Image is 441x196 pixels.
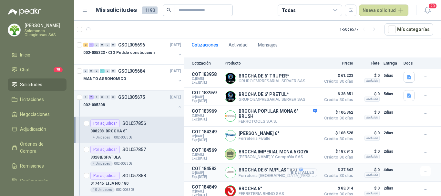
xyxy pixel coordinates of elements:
p: 008238 | BROCHA 6" [90,128,127,134]
a: Por adjudicarSOL057858017446 |LIJA NO.18010 Unidades002-005308 [74,169,184,195]
img: Company Logo [225,73,236,84]
p: [DATE] [170,42,181,48]
a: Por adjudicarSOL057856008238 |BROCHA 6"4 Unidades002-005308 [74,117,184,143]
button: 20 [422,5,433,16]
a: Adjudicación [8,123,67,135]
p: FERRETERIA RHINO SAS [239,191,284,196]
p: SOL057857 [122,147,146,152]
p: 002-005308 [116,187,134,192]
img: Company Logo [225,130,236,141]
div: Incluido [364,136,380,141]
p: [PERSON_NAME] 6" [239,131,279,136]
span: Crédito 30 días [321,192,353,196]
img: Company Logo [8,24,20,36]
div: 1 [100,69,105,73]
a: 0 7 0 0 0 0 GSOL005675[DATE] 002-005308 [83,93,182,114]
p: $ 0 [357,129,380,137]
p: Producto [225,61,317,66]
p: Ferretería [GEOGRAPHIC_DATA][PERSON_NAME] [239,173,317,178]
div: 0 [94,69,99,73]
span: Solicitudes [20,81,42,88]
p: GRUPO EMPRESARIAL SERVER SAS [239,97,305,102]
div: 0 [100,43,105,47]
span: Inicio [20,51,30,58]
span: $ 108.528 [321,129,353,137]
span: C: [DATE] [192,77,221,81]
p: [PERSON_NAME] Y Compañía SAS [239,154,308,159]
span: Crédito 30 días [321,174,353,178]
p: [DATE] [170,94,181,100]
p: 2 días [384,108,400,116]
button: Nueva solicitud [359,5,408,16]
div: Todas [282,7,295,14]
a: Configuración [8,175,67,187]
h1: Mis solicitudes [96,5,137,15]
div: Incluido [364,172,380,178]
p: 5 días [384,90,400,98]
span: search [167,8,171,12]
p: COT184249 [192,129,221,134]
div: Incluido [364,154,380,159]
span: Crédito 30 días [321,116,353,120]
div: 0 [111,69,116,73]
p: GRUPO EMPRESARIAL SERVER SAS [239,78,305,83]
p: 002-005308 [83,102,105,108]
p: BROCHA 6" [239,186,284,191]
p: SOL057858 [122,173,146,178]
span: Adjudicación [20,126,46,133]
a: Por adjudicarSOL0578573328 |ESPATULA4 Unidades002-005308 [74,143,184,169]
p: $ 0 [357,148,380,155]
p: GSOL005684 [118,69,145,73]
a: 2 1 0 0 0 0 GSOL005696[DATE] 002-005323 - CIO Pedido construccion [83,41,182,62]
span: $ 37.842 [321,166,353,174]
div: Por adjudicar [90,172,120,180]
p: [PERSON_NAME] [25,23,67,28]
a: Chat78 [8,64,67,76]
img: Company Logo [225,167,236,178]
div: 0 [94,95,99,99]
div: 0 [111,43,116,47]
span: Crédito 30 días [321,98,353,102]
p: COT184569 [192,148,221,153]
p: SOL057856 [122,121,146,126]
div: 4 Unidades [90,161,113,166]
div: Cotizaciones [192,41,218,48]
p: 002-005308 [114,135,132,140]
span: Configuración [20,177,48,184]
div: Por adjudicar [90,119,120,127]
span: Licitaciones [20,96,44,103]
div: Actividad [229,41,248,48]
span: $ 61.223 [321,72,353,79]
button: Detalles [287,168,317,177]
p: BROCHA DE 5" M/PLASTICO [239,167,317,173]
span: Crédito 30 días [321,155,353,159]
p: 017446 | LIJA NO.180 [90,181,128,187]
span: Exp: [DATE] [192,99,221,103]
p: BROCHA IMPERIAL MONA 6 GOYA [239,149,308,154]
span: Exp: [DATE] [192,175,221,179]
p: Flete [357,61,380,66]
div: 7 [89,95,94,99]
div: 0 [105,43,110,47]
p: Precio [321,61,353,66]
p: $ 0 [357,90,380,98]
div: 10 Unidades [90,187,115,192]
p: Entrega [384,61,400,66]
p: BROCHA DE 6" TRUPER* [239,73,305,78]
p: MANTO AGRONOMICO [83,76,126,82]
div: Incluido [364,191,380,196]
p: [DATE] [170,68,181,74]
span: C: [DATE] [192,153,221,157]
span: 20 [428,3,437,9]
div: 2 [83,43,88,47]
p: Cotización [192,61,221,66]
p: Ferreteria Fivalle [239,136,279,141]
p: 3328 | ESPATULA [90,154,121,160]
span: Crédito 30 días [321,137,353,141]
div: Incluido [364,97,380,102]
a: Solicitudes [8,78,67,91]
div: Por adjudicar [90,146,120,153]
button: Mís categorías [385,23,433,36]
p: COT184849 [192,184,221,190]
span: C: [DATE] [192,171,221,175]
